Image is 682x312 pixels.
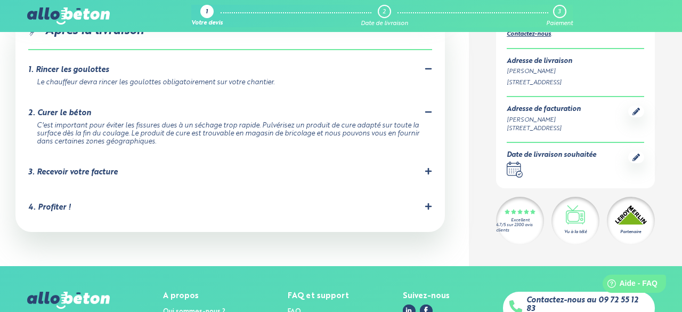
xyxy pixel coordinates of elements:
div: FAQ et support [288,292,349,301]
div: 3. Recevoir votre facture [28,168,118,177]
div: Adresse de livraison [507,57,644,65]
div: C'est important pour éviter les fissures dues à un séchage trop rapide. Pulvérisez un produit de ... [37,122,419,146]
img: allobéton [27,7,109,25]
div: A propos [163,292,234,301]
div: [STREET_ADDRESS] [507,78,644,87]
div: [PERSON_NAME] [507,67,644,76]
div: Date de livraison souhaitée [507,151,596,159]
div: 3 [558,9,561,15]
div: Après la livraison [28,23,432,50]
a: 3 Paiement [546,5,573,27]
div: 2. Curer le béton [28,109,91,118]
div: Le chauffeur devra rincer les goulottes obligatoirement sur votre chantier. [37,79,419,87]
div: 1. Rincer les goulottes [28,66,109,75]
div: 2 [383,9,386,15]
div: Paiement [546,20,573,27]
img: allobéton [27,292,109,309]
a: 1 Votre devis [191,5,223,27]
div: 4. Profiter ! [28,203,71,212]
div: 1 [206,9,208,16]
a: 2 Date de livraison [361,5,408,27]
div: 4.7/5 sur 2300 avis clients [496,223,544,233]
div: Suivez-nous [403,292,450,301]
a: Contactez-nous [507,31,551,37]
div: Vu à la télé [564,228,587,235]
div: Partenaire [620,228,641,235]
div: Votre devis [191,20,223,27]
div: Excellent [511,218,530,223]
div: Date de livraison [361,20,408,27]
iframe: Help widget launcher [587,270,670,300]
div: Adresse de facturation [507,106,581,114]
div: [PERSON_NAME] [507,115,581,124]
div: [STREET_ADDRESS] [507,124,581,133]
